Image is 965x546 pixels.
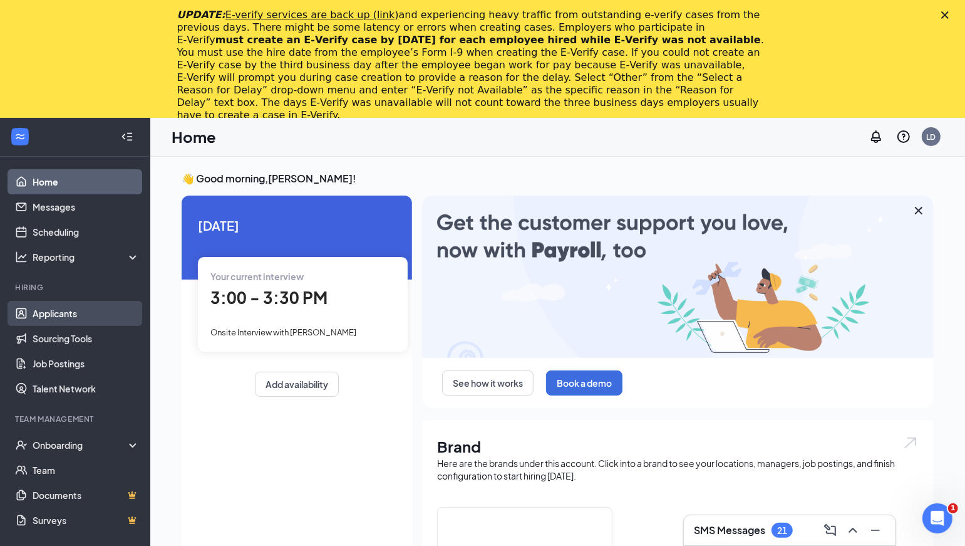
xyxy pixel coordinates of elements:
[845,523,860,538] svg: ChevronUp
[948,503,958,513] span: 1
[15,282,137,293] div: Hiring
[177,9,399,21] i: UPDATE:
[437,457,919,482] div: Here are the brands under this account. Click into a brand to see your locations, managers, job p...
[922,503,952,533] iframe: Intercom live chat
[902,436,919,450] img: open.6027fd2a22e1237b5b06.svg
[210,327,356,337] span: Onsite Interview with [PERSON_NAME]
[422,196,934,358] img: payroll-large.gif
[868,523,883,538] svg: Minimize
[694,523,765,537] h3: SMS Messages
[210,271,304,282] span: Your current interview
[33,458,140,483] a: Team
[33,169,140,194] a: Home
[546,370,622,396] button: Book a demo
[33,508,140,533] a: SurveysCrown
[15,414,137,424] div: Team Management
[33,351,140,376] a: Job Postings
[172,126,216,147] h1: Home
[121,130,133,143] svg: Collapse
[777,525,787,536] div: 21
[255,372,339,397] button: Add availability
[33,194,140,219] a: Messages
[437,436,919,457] h1: Brand
[225,9,399,21] a: E-verify services are back up (link)
[15,439,28,451] svg: UserCheck
[927,132,936,142] div: LD
[33,251,140,263] div: Reporting
[15,251,28,263] svg: Analysis
[823,523,838,538] svg: ComposeMessage
[182,172,934,186] h3: 👋 Good morning, [PERSON_NAME] !
[869,129,884,144] svg: Notifications
[33,219,140,244] a: Scheduling
[33,376,140,401] a: Talent Network
[896,129,911,144] svg: QuestionInfo
[33,439,129,451] div: Onboarding
[210,287,328,308] span: 3:00 - 3:30 PM
[442,370,534,396] button: See how it works
[941,11,954,19] div: Close
[33,326,140,351] a: Sourcing Tools
[33,301,140,326] a: Applicants
[911,203,926,218] svg: Cross
[33,483,140,508] a: DocumentsCrown
[843,520,863,540] button: ChevronUp
[215,34,761,46] b: must create an E‑Verify case by [DATE] for each employee hired while E‑Verify was not available
[820,520,840,540] button: ComposeMessage
[177,9,768,122] div: and experiencing heavy traffic from outstanding e-verify cases from the previous days. There migh...
[198,216,396,235] span: [DATE]
[865,520,885,540] button: Minimize
[14,130,26,143] svg: WorkstreamLogo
